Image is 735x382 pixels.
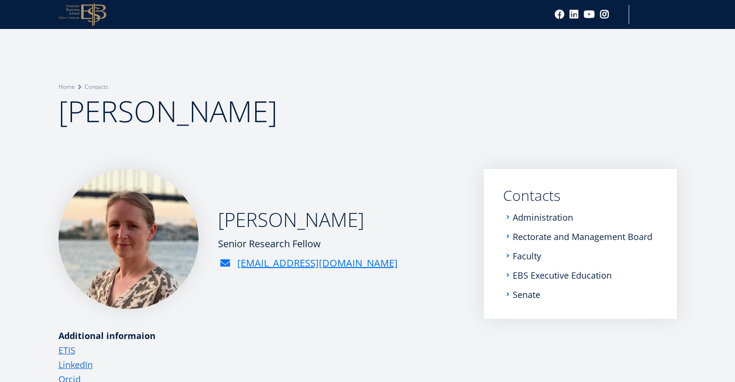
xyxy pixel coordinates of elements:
[584,10,595,19] a: Youtube
[513,270,612,280] a: EBS Executive Education
[58,343,75,357] a: ETIS
[85,82,108,92] a: Contacts
[513,232,652,241] a: Rectorate and Management Board
[555,10,564,19] a: Facebook
[58,91,277,131] span: [PERSON_NAME]
[58,357,93,372] a: LinkedIn
[218,237,398,251] div: Senior Research Fellow
[218,208,398,232] h2: [PERSON_NAME]
[513,290,540,299] a: Senate
[58,82,75,92] a: Home
[58,328,464,343] div: Additional informaion
[503,188,658,203] a: Contacts
[569,10,579,19] a: Linkedin
[600,10,609,19] a: Instagram
[513,212,573,222] a: Administration
[237,256,398,270] a: [EMAIL_ADDRESS][DOMAIN_NAME]
[58,169,199,309] img: Annika Kaabel
[513,251,541,261] a: Faculty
